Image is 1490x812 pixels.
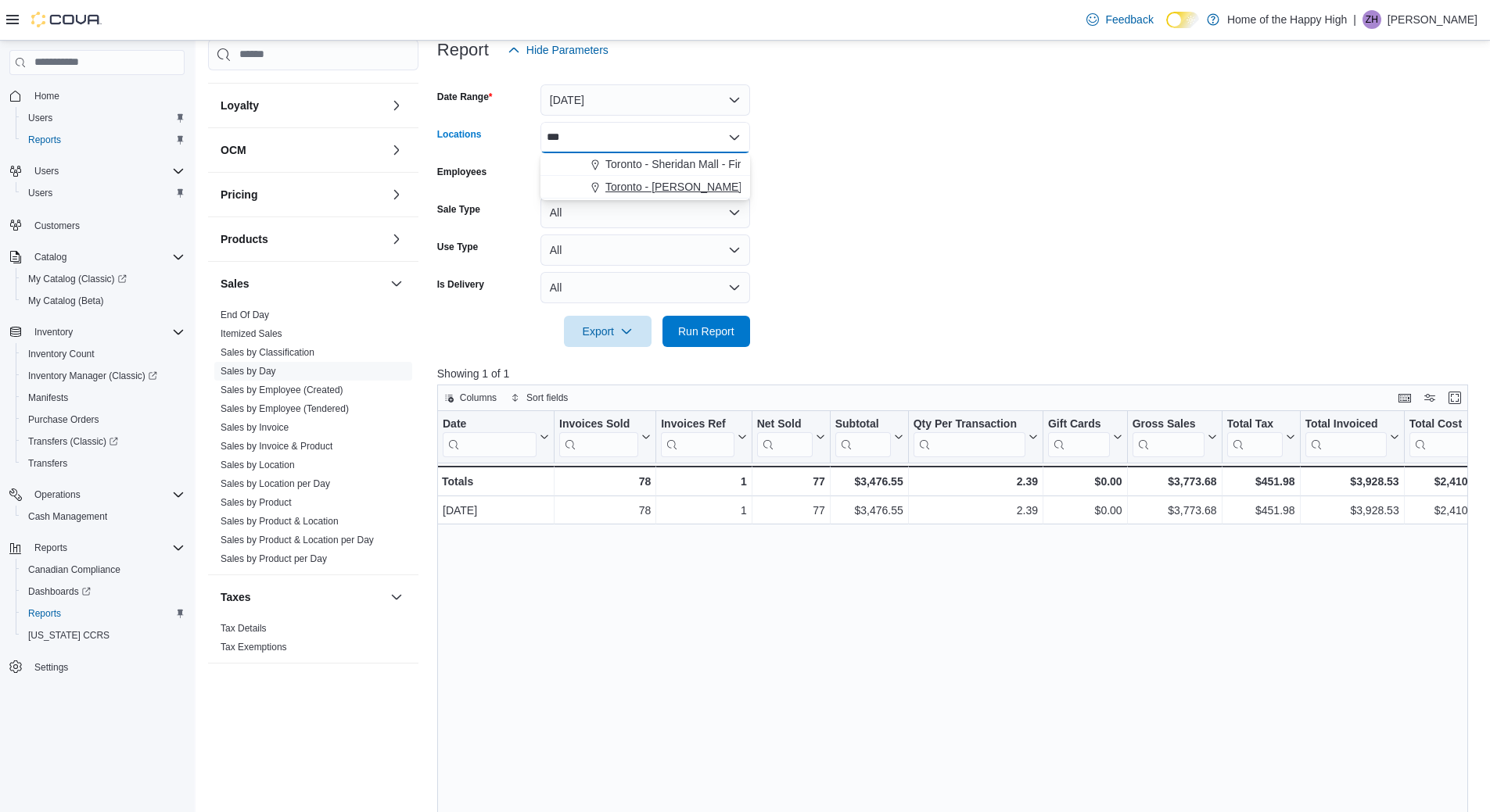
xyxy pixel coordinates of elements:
[526,392,568,404] span: Sort fields
[22,292,185,310] span: My Catalog (Beta)
[221,459,295,471] span: Sales by Location
[221,276,250,292] h3: Sales
[540,176,750,199] button: Toronto - [PERSON_NAME] Ave - Friendly Stranger
[9,78,185,719] nav: Complex example
[221,478,330,489] a: Sales by Location per Day
[22,454,185,473] span: Transfers
[1305,417,1386,432] div: Total Invoiced
[16,603,191,624] button: Reports
[605,179,856,195] span: Toronto - [PERSON_NAME] Ave - Friendly Stranger
[1226,501,1294,520] div: $451.98
[22,604,67,623] a: Reports
[437,41,489,59] h3: Report
[221,478,330,490] span: Sales by Location per Day
[1409,472,1482,491] div: $2,410.37
[22,626,185,645] span: Washington CCRS
[564,316,652,347] button: Export
[221,441,332,452] a: Sales by Invoice & Product
[757,501,825,520] div: 77
[16,343,191,365] button: Inventory Count
[221,440,332,453] span: Sales by Invoice & Product
[221,187,257,202] h3: Pricing
[756,417,812,432] div: Net Sold
[1305,501,1398,520] div: $3,928.53
[1080,4,1159,35] a: Feedback
[221,347,314,358] a: Sales by Classification
[442,472,549,491] div: Totals
[1409,417,1470,432] div: Total Cost
[22,388,74,407] a: Manifests
[221,309,269,321] span: End Of Day
[28,348,95,360] span: Inventory Count
[22,367,163,385] a: Inventory Manager (Classic)
[3,160,191,182] button: Users
[3,213,191,236] button: Customers
[28,538,74,557] button: Reports
[1132,472,1216,491] div: $3,773.68
[16,453,191,474] button: Transfers
[28,370,157,382] span: Inventory Manager (Classic)
[221,553,327,564] a: Sales by Product per Day
[913,417,1037,457] button: Qty Per Transaction
[16,387,191,409] button: Manifests
[540,153,750,176] button: Toronto - Sheridan Mall - Fire & Flower
[28,87,66,106] a: Home
[34,542,67,554] span: Reports
[540,197,750,228] button: All
[28,162,185,181] span: Users
[437,166,486,178] label: Employees
[221,497,292,508] a: Sales by Product
[221,142,246,158] h3: OCM
[437,366,1479,381] p: Showing 1 of 1
[1105,12,1153,27] span: Feedback
[221,460,295,470] a: Sales by Location
[22,507,185,526] span: Cash Management
[22,507,113,526] a: Cash Management
[28,248,73,266] button: Catalog
[28,485,185,504] span: Operations
[1132,417,1204,432] div: Gross Sales
[221,421,289,434] span: Sales by Invoice
[28,485,87,504] button: Operations
[3,537,191,559] button: Reports
[443,417,537,432] div: Date
[221,328,282,339] a: Itemized Sales
[22,345,185,363] span: Inventory Count
[22,410,185,429] span: Purchase Orders
[835,472,903,491] div: $3,476.55
[22,270,133,288] a: My Catalog (Classic)
[221,622,267,635] span: Tax Details
[387,141,406,159] button: OCM
[526,42,609,58] span: Hide Parameters
[208,619,418,663] div: Taxes
[437,128,482,141] label: Locations
[1226,417,1282,457] div: Total Tax
[22,131,67,149] a: Reports
[31,12,102,27] img: Cova
[3,321,191,343] button: Inventory
[221,402,349,415] span: Sales by Employee (Tendered)
[540,84,750,116] button: [DATE]
[22,109,185,127] span: Users
[16,431,191,453] a: Transfers (Classic)
[1445,388,1464,407] button: Enter fullscreen
[221,535,374,546] a: Sales by Product & Location per Day
[437,203,480,216] label: Sale Type
[835,501,903,520] div: $3,476.55
[22,560,185,579] span: Canadian Compliance
[22,367,185,385] span: Inventory Manager (Classic)
[208,306,418,574] div: Sales
[1227,10,1347,29] p: Home of the Happy High
[662,316,750,347] button: Run Report
[1048,501,1122,520] div: $0.00
[22,626,116,645] a: [US_STATE] CCRS
[28,657,185,677] span: Settings
[661,417,734,432] div: Invoices Ref
[1305,472,1398,491] div: $3,928.53
[835,417,890,432] div: Subtotal
[22,184,59,202] a: Users
[34,165,59,177] span: Users
[28,629,110,642] span: [US_STATE] CCRS
[34,326,73,338] span: Inventory
[1388,10,1477,29] p: [PERSON_NAME]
